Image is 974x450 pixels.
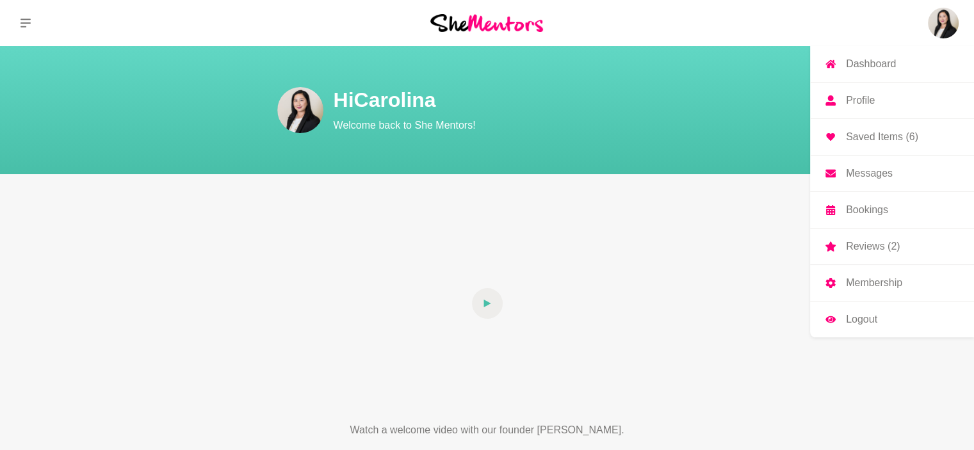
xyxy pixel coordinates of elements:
a: Carolina LatumaliemnaDashboardProfileSaved Items (6)MessagesBookingsReviews (2)MembershipLogout [928,8,959,38]
img: Carolina Latumaliemna [277,87,323,133]
a: Dashboard [810,46,974,82]
p: Messages [846,168,893,179]
a: Reviews (2) [810,229,974,264]
p: Bookings [846,205,888,215]
p: Watch a welcome video with our founder [PERSON_NAME]. [303,422,672,438]
a: Saved Items (6) [810,119,974,155]
a: Messages [810,156,974,191]
img: Carolina Latumaliemna [928,8,959,38]
p: Profile [846,95,875,106]
p: Membership [846,278,902,288]
p: Dashboard [846,59,896,69]
a: Bookings [810,192,974,228]
p: Welcome back to She Mentors! [334,118,795,133]
p: Saved Items (6) [846,132,918,142]
a: Profile [810,83,974,118]
h1: Hi Carolina [334,87,795,113]
p: Logout [846,314,877,325]
p: Reviews (2) [846,241,900,252]
img: She Mentors Logo [430,14,543,31]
